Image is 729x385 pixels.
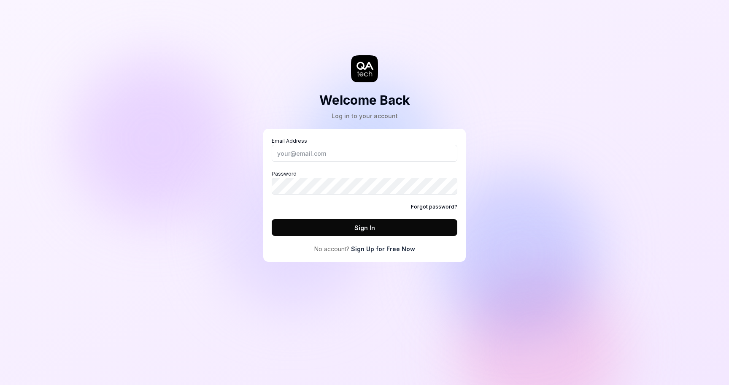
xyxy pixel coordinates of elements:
[319,91,410,110] h2: Welcome Back
[314,244,349,253] span: No account?
[351,244,415,253] a: Sign Up for Free Now
[272,170,457,195] label: Password
[272,145,457,162] input: Email Address
[272,178,457,195] input: Password
[319,111,410,120] div: Log in to your account
[272,219,457,236] button: Sign In
[411,203,457,211] a: Forgot password?
[272,137,457,162] label: Email Address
